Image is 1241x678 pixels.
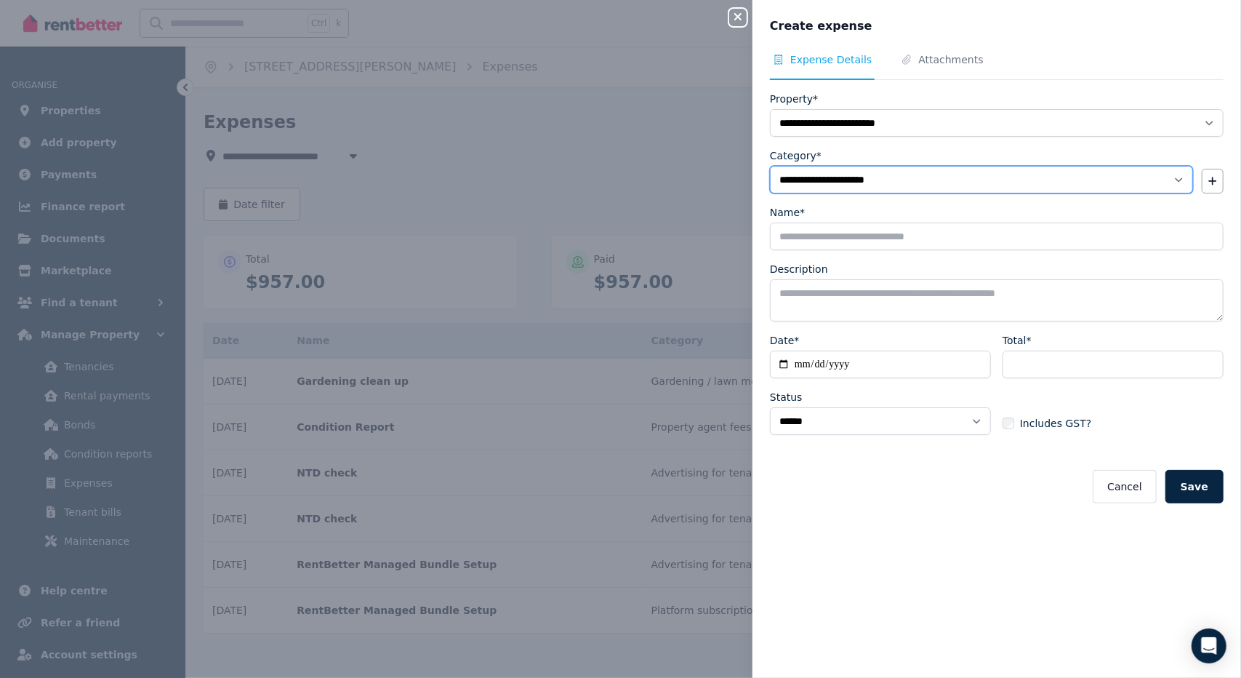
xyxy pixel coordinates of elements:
[770,148,822,163] label: Category*
[1093,470,1156,503] button: Cancel
[790,52,872,67] span: Expense Details
[770,205,805,220] label: Name*
[1003,333,1032,348] label: Total*
[1003,418,1014,429] input: Includes GST?
[770,17,872,35] span: Create expense
[1192,629,1226,663] div: Open Intercom Messenger
[1165,470,1224,503] button: Save
[770,390,803,404] label: Status
[770,92,818,106] label: Property*
[770,262,828,276] label: Description
[918,52,983,67] span: Attachments
[1020,416,1091,431] span: Includes GST?
[770,52,1224,80] nav: Tabs
[770,333,799,348] label: Date*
